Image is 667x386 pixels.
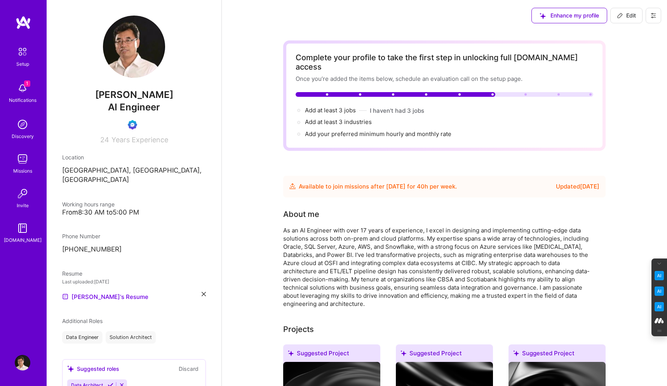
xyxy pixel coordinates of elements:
[401,350,406,356] i: icon SuggestedTeams
[509,344,606,365] div: Suggested Project
[62,245,206,254] p: [PHONE_NUMBER]
[13,167,32,175] div: Missions
[67,365,74,372] i: icon SuggestedTeams
[62,292,148,301] a: [PERSON_NAME]'s Resume
[655,286,664,296] img: Email Tone Analyzer icon
[283,323,314,335] div: Projects
[106,331,156,344] div: Solution Architect
[62,208,206,217] div: From 8:30 AM to 5:00 PM
[283,208,319,220] div: About me
[103,16,165,78] img: User Avatar
[62,153,206,161] div: Location
[655,271,664,280] img: Key Point Extractor icon
[396,344,493,365] div: Suggested Project
[100,136,109,144] span: 24
[513,350,519,356] i: icon SuggestedTeams
[24,80,30,87] span: 1
[15,117,30,132] img: discovery
[4,236,42,244] div: [DOMAIN_NAME]
[14,44,31,60] img: setup
[202,292,206,296] i: icon Close
[108,101,160,113] span: AI Engineer
[288,350,294,356] i: icon SuggestedTeams
[62,318,103,324] span: Additional Roles
[15,220,30,236] img: guide book
[305,118,372,126] span: Add at least 3 industries
[305,130,451,138] span: Add your preferred minimum hourly and monthly rate
[62,166,206,185] p: [GEOGRAPHIC_DATA], [GEOGRAPHIC_DATA], [GEOGRAPHIC_DATA]
[13,355,32,370] a: User Avatar
[62,331,103,344] div: Data Engineer
[540,12,599,19] span: Enhance my profile
[556,182,599,191] div: Updated [DATE]
[283,226,594,308] div: As an AI Engineer with over 17 years of experience, I excel in designing and implementing cutting...
[370,107,424,115] button: I haven't had 3 jobs
[62,293,68,300] img: Resume
[62,201,115,208] span: Working hours range
[531,8,607,23] button: Enhance my profile
[16,60,29,68] div: Setup
[305,107,356,114] span: Add at least 3 jobs
[62,270,82,277] span: Resume
[417,183,425,190] span: 40
[128,120,137,129] img: Evaluation Call Booked
[67,365,119,373] div: Suggested roles
[62,233,100,239] span: Phone Number
[289,183,296,189] img: Availability
[17,201,29,210] div: Invite
[15,151,30,167] img: teamwork
[296,53,593,72] div: Complete your profile to take the first step in unlocking full [DOMAIN_NAME] access
[283,344,380,365] div: Suggested Project
[9,96,37,104] div: Notifications
[617,12,636,19] span: Edit
[15,186,30,201] img: Invite
[540,13,546,19] i: icon SuggestedTeams
[62,89,206,101] span: [PERSON_NAME]
[15,355,30,370] img: User Avatar
[655,302,664,311] img: Jargon Buster icon
[176,364,201,373] button: Discard
[610,8,643,23] button: Edit
[111,136,168,144] span: Years Experience
[12,132,34,140] div: Discovery
[15,80,30,96] img: bell
[62,278,206,286] div: Last uploaded: [DATE]
[299,182,457,191] div: Available to join missions after [DATE] for h per week .
[296,75,593,83] div: Once you’re added the items below, schedule an evaluation call on the setup page.
[16,16,31,30] img: logo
